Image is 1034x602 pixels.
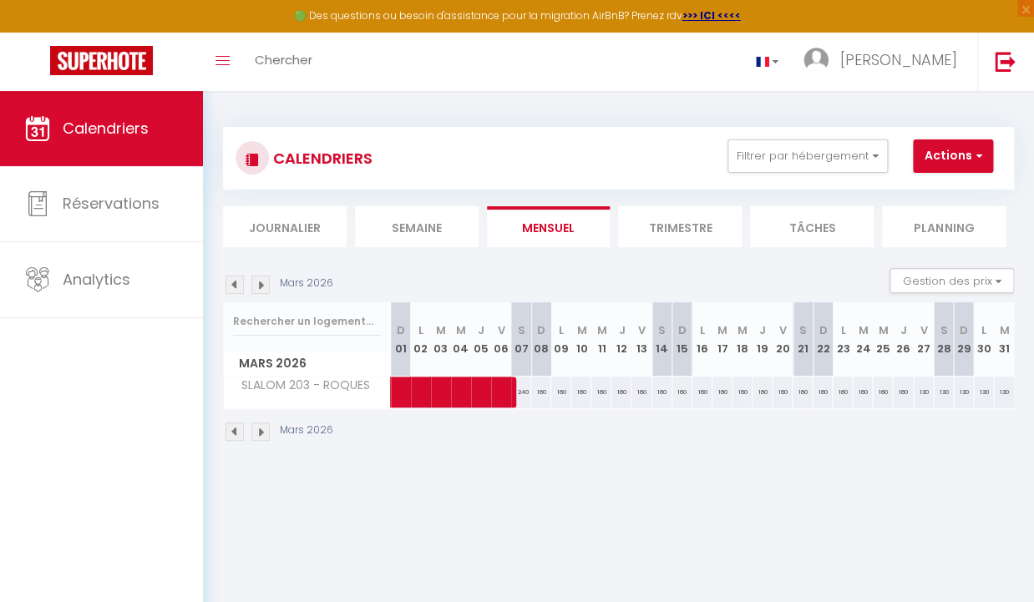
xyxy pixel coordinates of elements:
[700,322,705,338] abbr: L
[954,377,974,407] div: 130
[934,302,954,377] th: 28
[873,377,893,407] div: 160
[940,322,947,338] abbr: S
[692,302,712,377] th: 16
[638,322,646,338] abbr: V
[753,302,773,377] th: 19
[397,322,405,338] abbr: D
[411,302,431,377] th: 02
[223,206,347,247] li: Journalier
[793,377,813,407] div: 160
[355,206,479,247] li: Semaine
[999,322,1009,338] abbr: M
[631,377,651,407] div: 160
[391,302,411,377] th: 01
[478,322,484,338] abbr: J
[611,302,631,377] th: 12
[451,302,471,377] th: 04
[63,269,130,290] span: Analytics
[954,302,974,377] th: 29
[833,377,853,407] div: 160
[618,206,742,247] li: Trimestre
[914,377,934,407] div: 130
[672,377,692,407] div: 160
[576,322,586,338] abbr: M
[882,206,1006,247] li: Planning
[960,322,968,338] abbr: D
[994,377,1014,407] div: 130
[678,322,687,338] abbr: D
[255,51,312,68] span: Chercher
[233,306,381,336] input: Rechercher un logement...
[994,302,1014,377] th: 31
[531,302,551,377] th: 08
[995,51,1016,72] img: logout
[591,302,611,377] th: 11
[242,33,325,91] a: Chercher
[833,302,853,377] th: 23
[773,302,793,377] th: 20
[893,377,913,407] div: 160
[280,422,333,438] p: Mars 2026
[803,48,829,73] img: ...
[779,322,787,338] abbr: V
[791,33,977,91] a: ... [PERSON_NAME]
[596,322,606,338] abbr: M
[269,139,373,177] h3: CALENDRIERS
[813,302,833,377] th: 22
[853,302,873,377] th: 24
[934,377,954,407] div: 130
[63,193,160,214] span: Réservations
[431,302,451,377] th: 03
[658,322,666,338] abbr: S
[732,302,753,377] th: 18
[682,8,741,23] strong: >>> ICI <<<<
[878,322,888,338] abbr: M
[750,206,874,247] li: Tâches
[652,377,672,407] div: 160
[487,206,611,247] li: Mensuel
[518,322,525,338] abbr: S
[974,377,994,407] div: 130
[537,322,545,338] abbr: D
[727,139,888,173] button: Filtrer par hébergement
[712,377,732,407] div: 160
[652,302,672,377] th: 14
[618,322,625,338] abbr: J
[737,322,748,338] abbr: M
[793,302,813,377] th: 21
[981,322,986,338] abbr: L
[974,302,994,377] th: 30
[418,322,423,338] abbr: L
[226,377,374,395] span: SLALOM 203 - ROQUES
[813,377,833,407] div: 160
[497,322,504,338] abbr: V
[511,302,531,377] th: 07
[692,377,712,407] div: 160
[890,268,1014,293] button: Gestion des prix
[551,302,571,377] th: 09
[893,302,913,377] th: 26
[436,322,446,338] abbr: M
[631,302,651,377] th: 13
[50,46,153,75] img: Super Booking
[853,377,873,407] div: 160
[920,322,927,338] abbr: V
[732,377,753,407] div: 160
[913,139,993,173] button: Actions
[491,302,511,377] th: 06
[712,302,732,377] th: 17
[840,322,845,338] abbr: L
[914,302,934,377] th: 27
[819,322,827,338] abbr: D
[672,302,692,377] th: 15
[759,322,766,338] abbr: J
[280,276,333,291] p: Mars 2026
[799,322,807,338] abbr: S
[224,352,390,376] span: Mars 2026
[456,322,466,338] abbr: M
[773,377,793,407] div: 160
[753,377,773,407] div: 160
[559,322,564,338] abbr: L
[571,302,591,377] th: 10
